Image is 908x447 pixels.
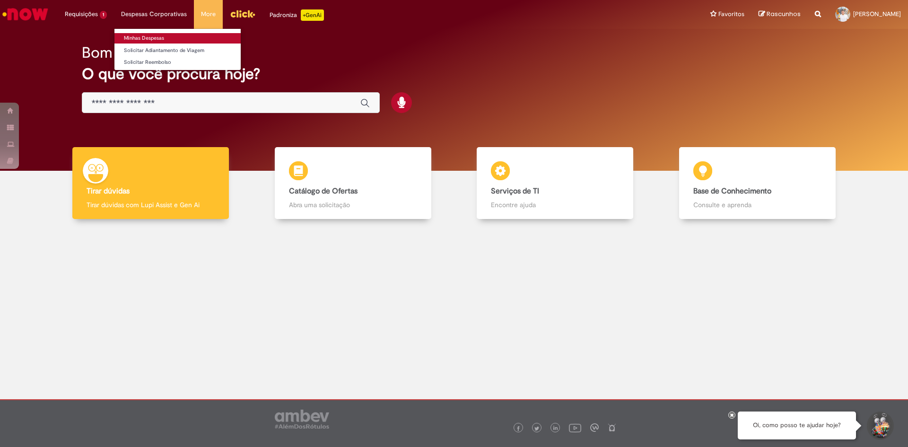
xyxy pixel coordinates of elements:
[454,147,656,219] a: Serviços de TI Encontre ajuda
[114,45,241,56] a: Solicitar Adiantamento de Viagem
[491,186,539,196] b: Serviços de TI
[82,44,175,61] h2: Bom dia, Italo
[553,426,558,431] img: logo_footer_linkedin.png
[767,9,801,18] span: Rascunhos
[230,7,255,21] img: click_logo_yellow_360x200.png
[114,33,241,44] a: Minhas Despesas
[534,426,539,431] img: logo_footer_twitter.png
[50,147,252,219] a: Tirar dúvidas Tirar dúvidas com Lupi Assist e Gen Ai
[87,186,130,196] b: Tirar dúvidas
[121,9,187,19] span: Despesas Corporativas
[1,5,50,24] img: ServiceNow
[270,9,324,21] div: Padroniza
[656,147,859,219] a: Base de Conhecimento Consulte e aprenda
[608,423,616,432] img: logo_footer_naosei.png
[590,423,599,432] img: logo_footer_workplace.png
[738,412,856,439] div: Oi, como posso te ajudar hoje?
[516,426,521,431] img: logo_footer_facebook.png
[65,9,98,19] span: Requisições
[853,10,901,18] span: [PERSON_NAME]
[87,200,215,210] p: Tirar dúvidas com Lupi Assist e Gen Ai
[569,421,581,434] img: logo_footer_youtube.png
[718,9,744,19] span: Favoritos
[759,10,801,19] a: Rascunhos
[82,66,827,82] h2: O que você procura hoje?
[114,28,241,70] ul: Despesas Corporativas
[693,200,821,210] p: Consulte e aprenda
[275,410,329,429] img: logo_footer_ambev_rotulo_gray.png
[865,412,894,440] button: Iniciar Conversa de Suporte
[289,200,417,210] p: Abra uma solicitação
[693,186,771,196] b: Base de Conhecimento
[252,147,454,219] a: Catálogo de Ofertas Abra uma solicitação
[289,186,358,196] b: Catálogo de Ofertas
[491,200,619,210] p: Encontre ajuda
[114,57,241,68] a: Solicitar Reembolso
[301,9,324,21] p: +GenAi
[100,11,107,19] span: 1
[201,9,216,19] span: More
